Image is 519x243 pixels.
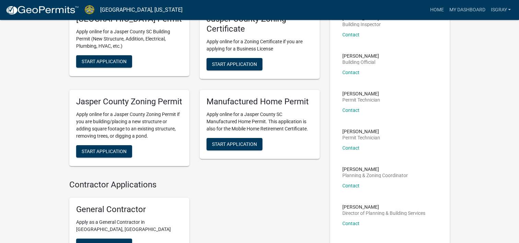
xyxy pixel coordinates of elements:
p: Apply as a General Contractor in [GEOGRAPHIC_DATA], [GEOGRAPHIC_DATA] [76,219,182,233]
a: Contact [342,70,359,75]
a: Contact [342,107,359,113]
a: Contact [342,183,359,188]
a: Contact [342,145,359,151]
h5: Jasper County Zoning Permit [76,97,182,107]
a: isgray [488,3,514,16]
p: [PERSON_NAME] [342,205,425,209]
a: [GEOGRAPHIC_DATA], [US_STATE] [100,4,182,16]
span: Start Application [212,141,257,147]
p: [PERSON_NAME] [342,16,381,21]
a: My Dashboard [446,3,488,16]
button: Start Application [76,55,132,68]
h5: General Contractor [76,205,182,215]
span: Start Application [82,59,127,64]
h5: Jasper County Zoning Certificate [207,14,313,34]
p: [PERSON_NAME] [342,167,408,172]
p: Apply online for a Zoning Certificate if you are applying for a Business License [207,38,313,53]
h5: Manufactured Home Permit [207,97,313,107]
p: Building Inspector [342,22,381,27]
img: Jasper County, South Carolina [84,5,95,14]
p: Permit Technician [342,135,380,140]
a: Contact [342,32,359,37]
button: Start Application [207,138,262,150]
p: Apply online for a Jasper County Zoning Permit if you are building/placing a new structure or add... [76,111,182,140]
p: [PERSON_NAME] [342,91,380,96]
span: Start Application [212,61,257,67]
p: Apply online for a Jasper County SC Manufactured Home Permit. This application is also for the Mo... [207,111,313,132]
p: Building Official [342,60,379,65]
span: Start Application [82,148,127,154]
p: [PERSON_NAME] [342,54,379,58]
p: Planning & Zoning Coordinator [342,173,408,178]
p: Director of Planning & Building Services [342,211,425,216]
p: Apply online for a Jasper County SC Building Permit (New Structure, Addition, Electrical, Plumbin... [76,28,182,50]
a: Home [427,3,446,16]
a: Contact [342,221,359,226]
button: Start Application [207,58,262,70]
button: Start Application [76,145,132,158]
p: Permit Technician [342,97,380,102]
h4: Contractor Applications [69,180,320,190]
p: [PERSON_NAME] [342,129,380,134]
